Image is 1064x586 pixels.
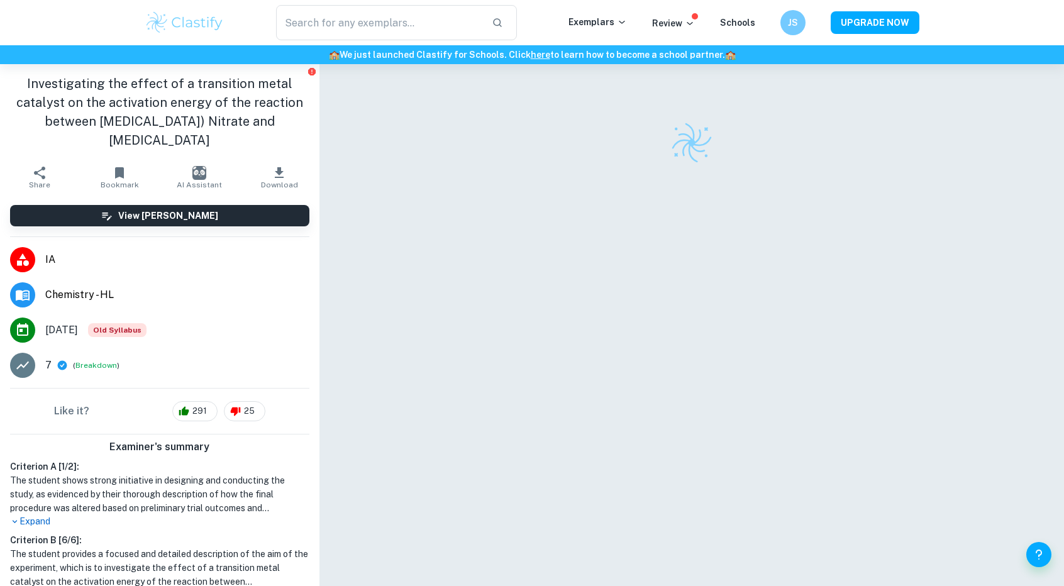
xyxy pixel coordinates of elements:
span: AI Assistant [177,180,222,189]
button: JS [780,10,806,35]
h6: JS [786,16,801,30]
span: ( ) [73,360,119,372]
a: Schools [720,18,755,28]
div: 291 [172,401,218,421]
h1: Investigating the effect of a transition metal catalyst on the activation energy of the reaction ... [10,74,309,150]
h6: View [PERSON_NAME] [118,209,218,223]
span: Old Syllabus [88,323,147,337]
span: Bookmark [101,180,139,189]
h6: Examiner's summary [5,440,314,455]
span: IA [45,252,309,267]
h6: Criterion B [ 6 / 6 ]: [10,533,309,547]
p: Exemplars [568,15,627,29]
p: Review [652,16,695,30]
input: Search for any exemplars... [276,5,482,40]
h1: The student shows strong initiative in designing and conducting the study, as evidenced by their ... [10,473,309,515]
button: Download [240,160,319,195]
span: 🏫 [329,50,340,60]
span: [DATE] [45,323,78,338]
div: 25 [224,401,265,421]
p: Expand [10,515,309,528]
span: 25 [237,405,262,417]
button: Breakdown [75,360,117,371]
span: Download [261,180,298,189]
h6: Like it? [54,404,89,419]
img: Clastify logo [670,121,714,165]
img: Clastify logo [145,10,224,35]
button: Report issue [308,67,317,76]
span: Chemistry - HL [45,287,309,302]
span: 291 [186,405,214,417]
h6: Criterion A [ 1 / 2 ]: [10,460,309,473]
span: Share [29,180,50,189]
button: View [PERSON_NAME] [10,205,309,226]
img: AI Assistant [192,166,206,180]
button: UPGRADE NOW [831,11,919,34]
button: AI Assistant [160,160,240,195]
h6: We just launched Clastify for Schools. Click to learn how to become a school partner. [3,48,1061,62]
button: Help and Feedback [1026,542,1051,567]
button: Bookmark [80,160,160,195]
a: here [531,50,550,60]
span: 🏫 [725,50,736,60]
div: Starting from the May 2025 session, the Chemistry IA requirements have changed. It's OK to refer ... [88,323,147,337]
p: 7 [45,358,52,373]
